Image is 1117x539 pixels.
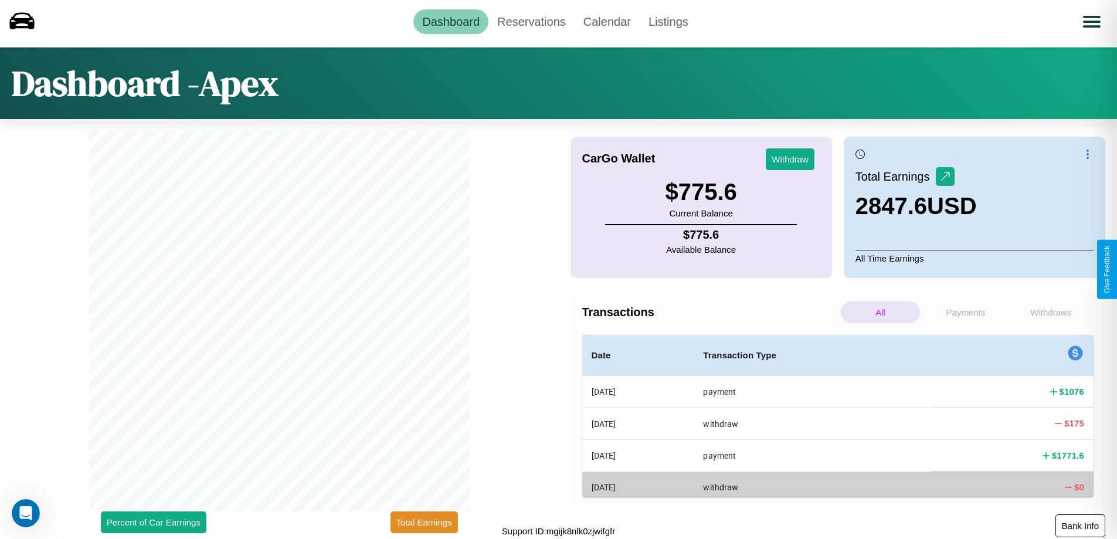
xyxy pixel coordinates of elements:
[694,472,931,503] th: withdraw
[582,472,694,503] th: [DATE]
[855,193,977,219] h3: 2847.6 USD
[665,179,736,205] h3: $ 775.6
[582,152,656,165] h4: CarGo Wallet
[694,440,931,472] th: payment
[1055,514,1105,537] button: Bank Info
[391,511,458,533] button: Total Earnings
[665,205,736,221] p: Current Balance
[12,59,279,107] h1: Dashboard - Apex
[694,408,931,439] th: withdraw
[101,511,206,533] button: Percent of Car Earnings
[1060,385,1084,398] h4: $ 1076
[582,440,694,472] th: [DATE]
[1064,417,1084,429] h4: $ 175
[502,523,615,539] p: Support ID: mgijk8nlk0zjwifgfr
[1052,449,1084,462] h4: $ 1771.6
[926,301,1005,323] p: Payments
[694,376,931,408] th: payment
[766,148,814,170] button: Withdraw
[855,250,1094,266] p: All Time Earnings
[640,9,697,34] a: Listings
[1074,481,1084,493] h4: $ 0
[855,166,936,187] p: Total Earnings
[666,242,736,257] p: Available Balance
[592,348,685,362] h4: Date
[582,376,694,408] th: [DATE]
[582,335,1094,503] table: simple table
[841,301,920,323] p: All
[1075,5,1108,38] button: Open menu
[666,228,736,242] h4: $ 775.6
[1011,301,1091,323] p: Withdraws
[582,408,694,439] th: [DATE]
[703,348,922,362] h4: Transaction Type
[582,306,838,319] h4: Transactions
[1103,246,1111,293] div: Give Feedback
[413,9,488,34] a: Dashboard
[575,9,640,34] a: Calendar
[488,9,575,34] a: Reservations
[12,499,40,527] iframe: Intercom live chat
